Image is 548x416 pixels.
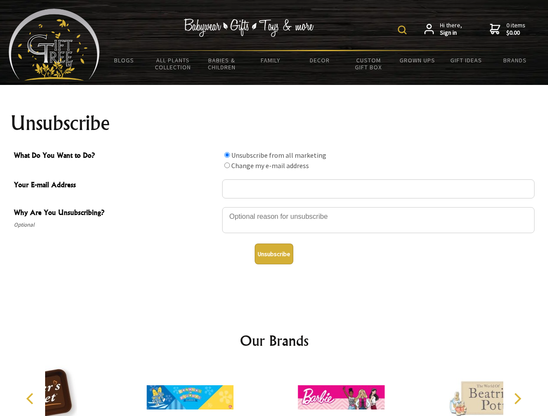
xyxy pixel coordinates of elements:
[246,51,295,69] a: Family
[440,22,462,37] span: Hi there,
[149,51,198,76] a: All Plants Collection
[231,161,309,170] label: Change my e-mail address
[224,152,230,158] input: What Do You Want to Do?
[222,207,535,233] textarea: Why Are You Unsubscribing?
[424,22,462,37] a: Hi there,Sign in
[231,151,326,159] label: Unsubscribe from all marketing
[10,113,538,133] h1: Unsubscribe
[442,51,491,69] a: Gift Ideas
[17,330,531,351] h2: Our Brands
[224,162,230,168] input: What Do You Want to Do?
[508,389,527,408] button: Next
[393,51,442,69] a: Grown Ups
[506,21,525,37] span: 0 items
[197,51,246,76] a: Babies & Children
[184,19,314,37] img: Babywear - Gifts - Toys & more
[491,51,540,69] a: Brands
[22,389,41,408] button: Previous
[14,207,218,220] span: Why Are You Unsubscribing?
[14,220,218,230] span: Optional
[14,150,218,162] span: What Do You Want to Do?
[14,179,218,192] span: Your E-mail Address
[490,22,525,37] a: 0 items$0.00
[344,51,393,76] a: Custom Gift Box
[222,179,535,198] input: Your E-mail Address
[440,29,462,37] strong: Sign in
[398,26,407,34] img: product search
[295,51,344,69] a: Decor
[506,29,525,37] strong: $0.00
[100,51,149,69] a: BLOGS
[255,244,293,264] button: Unsubscribe
[9,9,100,81] img: Babyware - Gifts - Toys and more...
